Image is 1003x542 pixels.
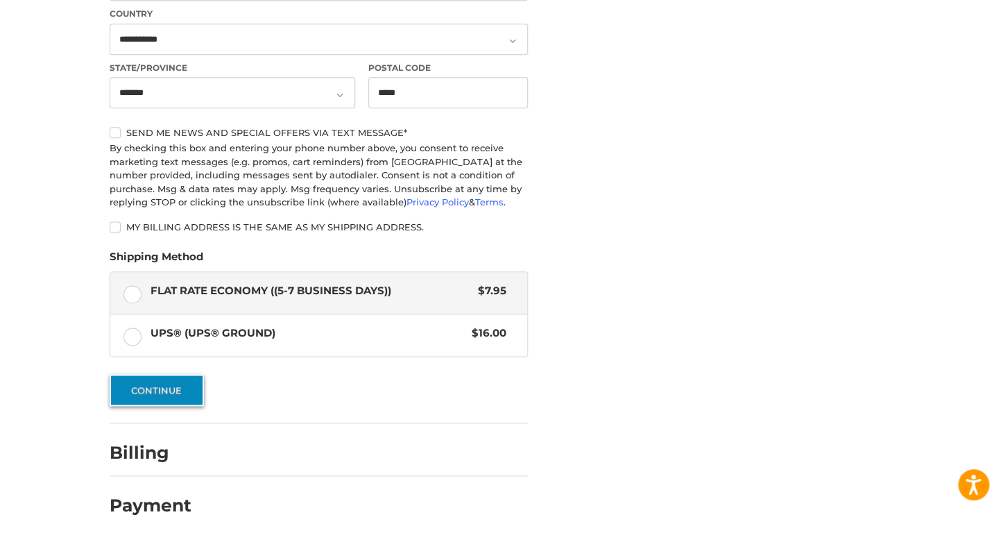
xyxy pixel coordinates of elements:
a: Privacy Policy [406,196,469,208]
iframe: Google Customer Reviews [889,505,1003,542]
a: Terms [475,196,504,208]
h2: Payment [110,494,191,516]
span: $7.95 [472,283,507,299]
label: State/Province [110,62,355,74]
label: Country [110,8,528,20]
span: Flat Rate Economy ((5-7 Business Days)) [151,283,472,299]
h2: Billing [110,441,191,463]
button: Continue [110,374,204,406]
span: UPS® (UPS® Ground) [151,325,465,341]
label: My billing address is the same as my shipping address. [110,221,528,232]
label: Postal Code [368,62,528,74]
legend: Shipping Method [110,249,203,271]
div: By checking this box and entering your phone number above, you consent to receive marketing text ... [110,142,528,210]
span: $16.00 [465,325,507,341]
label: Send me news and special offers via text message* [110,127,528,138]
